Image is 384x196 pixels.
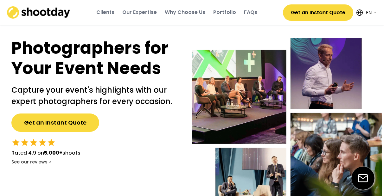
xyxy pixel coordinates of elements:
[96,9,114,16] div: Clients
[122,9,157,16] div: Our Expertise
[11,159,51,165] div: See our reviews >
[165,9,205,16] div: Why Choose Us
[11,38,179,78] h1: Photographers for Your Event Needs
[283,4,353,21] button: Get an Instant Quote
[351,167,374,190] img: email-icon%20%281%29.svg
[20,138,29,147] button: star
[11,138,20,147] button: star
[7,6,70,19] img: shootday_logo.png
[47,138,56,147] button: star
[213,9,236,16] div: Portfolio
[29,138,38,147] button: star
[38,138,47,147] button: star
[356,9,363,16] img: Icon%20feather-globe%20%281%29.svg
[11,113,99,132] button: Get an Instant Quote
[11,149,80,157] div: Rated 4.9 on shoots
[11,84,179,107] h2: Capture your event's highlights with our expert photographers for every occasion.
[244,9,257,16] div: FAQs
[44,149,62,156] strong: 5,000+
